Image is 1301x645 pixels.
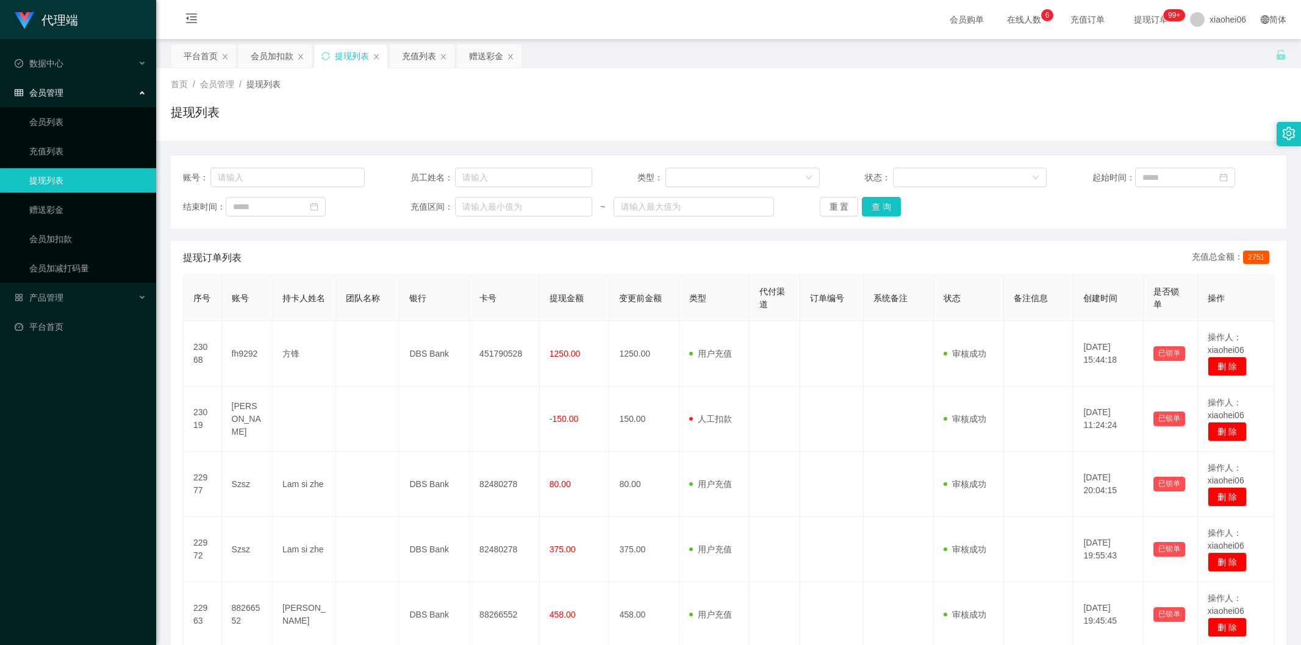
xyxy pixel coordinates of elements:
[184,387,222,452] td: 23019
[346,293,380,303] span: 团队名称
[609,452,679,517] td: 80.00
[470,517,540,582] td: 82480278
[1219,173,1228,182] i: 图标: calendar
[310,202,318,211] i: 图标: calendar
[193,79,195,89] span: /
[1208,593,1244,616] span: 操作人：xiaohei06
[1243,251,1269,264] span: 2751
[402,45,436,68] div: 充值列表
[221,53,229,60] i: 图标: close
[440,53,447,60] i: 图标: close
[15,293,23,302] i: 图标: appstore-o
[550,479,571,489] span: 80.00
[592,201,614,213] span: ~
[944,293,961,303] span: 状态
[184,517,222,582] td: 22972
[232,293,249,303] span: 账号
[550,293,584,303] span: 提现金额
[455,168,592,187] input: 请输入
[865,171,893,184] span: 状态：
[41,1,78,40] h1: 代理端
[470,321,540,387] td: 451790528
[944,349,986,358] span: 审核成功
[689,544,732,554] span: 用户充值
[15,88,63,98] span: 会员管理
[400,452,470,517] td: DBS Bank
[410,201,455,213] span: 充值区间：
[321,52,330,60] i: 图标: sync
[550,544,576,554] span: 375.00
[1153,542,1185,557] button: 已锁单
[171,1,212,40] i: 图标: menu-fold
[29,256,146,280] a: 会员加减打码量
[409,293,426,303] span: 银行
[410,171,455,184] span: 员工姓名：
[273,517,336,582] td: Lam si zhe
[183,201,226,213] span: 结束时间：
[29,110,146,134] a: 会员列表
[479,293,496,303] span: 卡号
[689,414,732,424] span: 人工扣款
[29,139,146,163] a: 充值列表
[469,45,503,68] div: 赠送彩金
[183,171,210,184] span: 账号：
[805,174,812,182] i: 图标: down
[609,321,679,387] td: 1250.00
[810,293,844,303] span: 订单编号
[1073,387,1144,452] td: [DATE] 11:24:24
[455,197,592,216] input: 请输入最小值为
[222,452,273,517] td: Szsz
[1208,332,1244,355] span: 操作人：xiaohei06
[184,321,222,387] td: 23068
[1153,607,1185,622] button: 已锁单
[1261,15,1269,24] i: 图标: global
[15,59,23,68] i: 图标: check-circle-o
[1073,452,1144,517] td: [DATE] 20:04:15
[1153,412,1185,426] button: 已锁单
[550,414,578,424] span: -150.00
[689,293,706,303] span: 类型
[1014,293,1048,303] span: 备注信息
[171,79,188,89] span: 首页
[1192,251,1274,265] div: 充值总金额：
[273,321,336,387] td: 方锋
[1092,171,1135,184] span: 起始时间：
[1208,422,1247,441] button: 删 除
[619,293,662,303] span: 变更前金额
[470,452,540,517] td: 82480278
[1083,293,1117,303] span: 创建时间
[273,452,336,517] td: Lam si zhe
[609,517,679,582] td: 375.00
[1208,357,1247,376] button: 删 除
[550,349,581,358] span: 1250.00
[210,168,365,187] input: 请输入
[1208,487,1247,507] button: 删 除
[550,610,576,619] span: 458.00
[15,15,78,24] a: 代理端
[1041,9,1053,21] sup: 6
[1208,293,1225,303] span: 操作
[689,479,732,489] span: 用户充值
[373,53,380,60] i: 图标: close
[297,53,304,60] i: 图标: close
[1073,517,1144,582] td: [DATE] 19:55:43
[193,293,210,303] span: 序号
[29,227,146,251] a: 会员加扣款
[862,197,901,216] button: 查 询
[944,610,986,619] span: 审核成功
[1045,9,1050,21] p: 6
[251,45,293,68] div: 会员加扣款
[1073,321,1144,387] td: [DATE] 15:44:18
[1208,397,1244,420] span: 操作人：xiaohei06
[29,198,146,222] a: 赠送彩金
[1153,287,1179,309] span: 是否锁单
[1001,15,1047,24] span: 在线人数
[184,452,222,517] td: 22977
[239,79,242,89] span: /
[689,610,732,619] span: 用户充值
[1153,477,1185,491] button: 已锁单
[1208,528,1244,551] span: 操作人：xiaohei06
[246,79,281,89] span: 提现列表
[15,293,63,302] span: 产品管理
[944,544,986,554] span: 审核成功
